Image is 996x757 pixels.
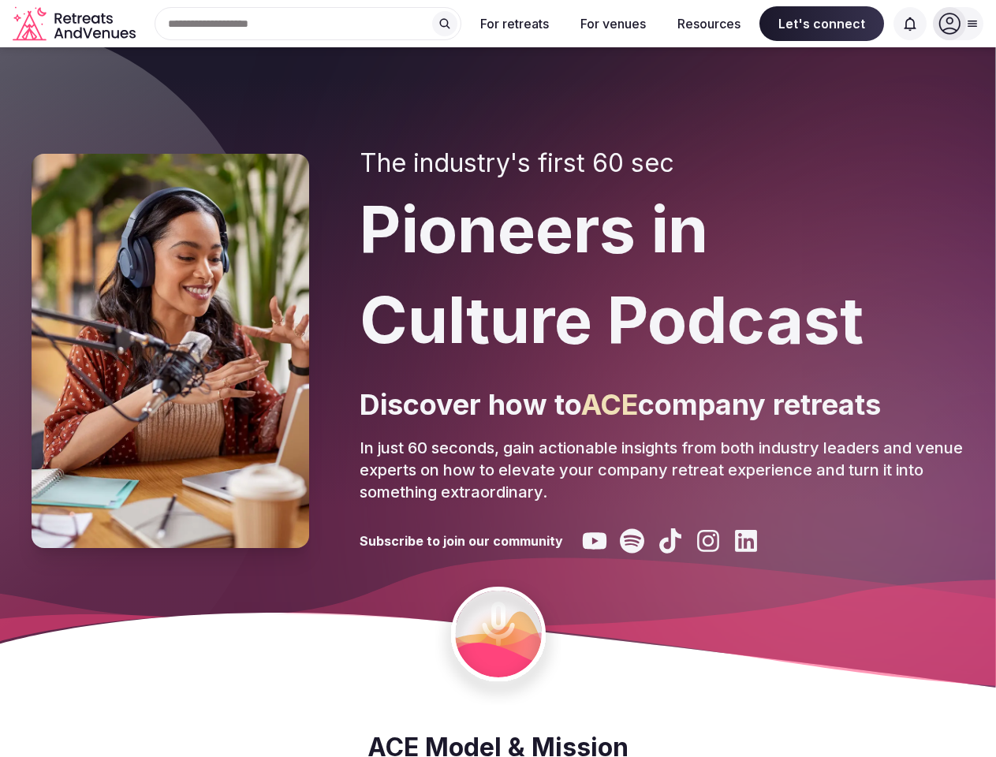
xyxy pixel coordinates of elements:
[665,6,753,41] button: Resources
[759,6,884,41] span: Let's connect
[360,385,964,424] p: Discover how to company retreats
[13,6,139,42] svg: Retreats and Venues company logo
[360,185,964,366] h1: Pioneers in Culture Podcast
[360,148,964,178] h2: The industry's first 60 sec
[360,437,964,503] p: In just 60 seconds, gain actionable insights from both industry leaders and venue experts on how ...
[13,6,139,42] a: Visit the homepage
[568,6,658,41] button: For venues
[32,154,309,548] img: Pioneers in Culture Podcast
[581,387,638,422] span: ACE
[360,532,563,550] h3: Subscribe to join our community
[468,6,561,41] button: For retreats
